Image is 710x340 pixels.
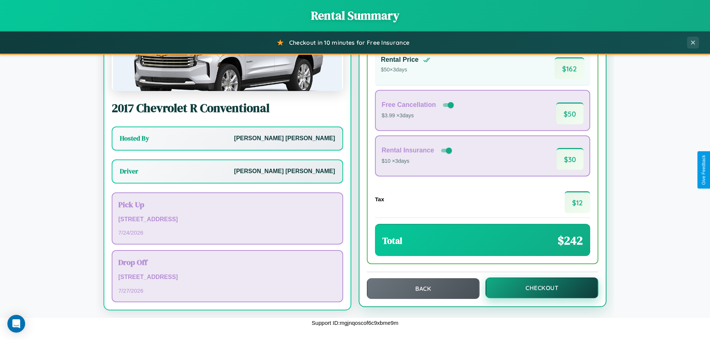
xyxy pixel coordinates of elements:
[118,228,337,238] p: 7 / 24 / 2026
[381,65,430,75] p: $ 50 × 3 days
[555,57,584,79] span: $ 162
[7,7,703,24] h1: Rental Summary
[118,286,337,296] p: 7 / 27 / 2026
[382,235,402,247] h3: Total
[118,214,337,225] p: [STREET_ADDRESS]
[557,148,584,170] span: $ 30
[289,39,409,46] span: Checkout in 10 minutes for Free Insurance
[382,101,436,109] h4: Free Cancellation
[118,272,337,283] p: [STREET_ADDRESS]
[367,278,480,299] button: Back
[120,134,149,143] h3: Hosted By
[565,191,590,213] span: $ 12
[7,315,25,333] div: Open Intercom Messenger
[701,155,706,185] div: Give Feedback
[381,56,419,64] h4: Rental Price
[112,100,343,116] h2: 2017 Chevrolet R Conventional
[382,147,434,154] h4: Rental Insurance
[234,133,335,144] p: [PERSON_NAME] [PERSON_NAME]
[375,196,384,202] h4: Tax
[558,232,583,249] span: $ 242
[234,166,335,177] p: [PERSON_NAME] [PERSON_NAME]
[556,102,584,124] span: $ 50
[382,156,453,166] p: $10 × 3 days
[312,318,398,328] p: Support ID: mgjnqoscof6c9xbme9m
[120,167,138,176] h3: Driver
[118,257,337,267] h3: Drop Off
[382,111,455,121] p: $3.99 × 3 days
[486,277,598,298] button: Checkout
[118,199,337,210] h3: Pick Up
